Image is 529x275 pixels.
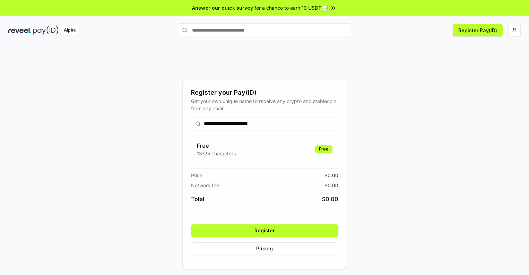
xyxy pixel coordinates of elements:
[191,224,338,237] button: Register
[8,26,32,35] img: reveel_dark
[453,24,503,36] button: Register Pay(ID)
[254,4,329,11] span: for a chance to earn 10 USDT 📝
[322,195,338,203] span: $ 0.00
[191,242,338,255] button: Pricing
[191,195,204,203] span: Total
[324,182,338,189] span: $ 0.00
[191,172,202,179] span: Price
[191,97,338,112] div: Get your own unique name to receive any crypto and stablecoin, from any chain
[60,26,79,35] div: Alpha
[191,182,219,189] span: Network fee
[191,88,338,97] div: Register your Pay(ID)
[192,4,253,11] span: Answer our quick survey
[315,145,332,153] div: Free
[33,26,59,35] img: pay_id
[197,141,236,150] h3: Free
[324,172,338,179] span: $ 0.00
[197,150,236,157] p: 13-25 characters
